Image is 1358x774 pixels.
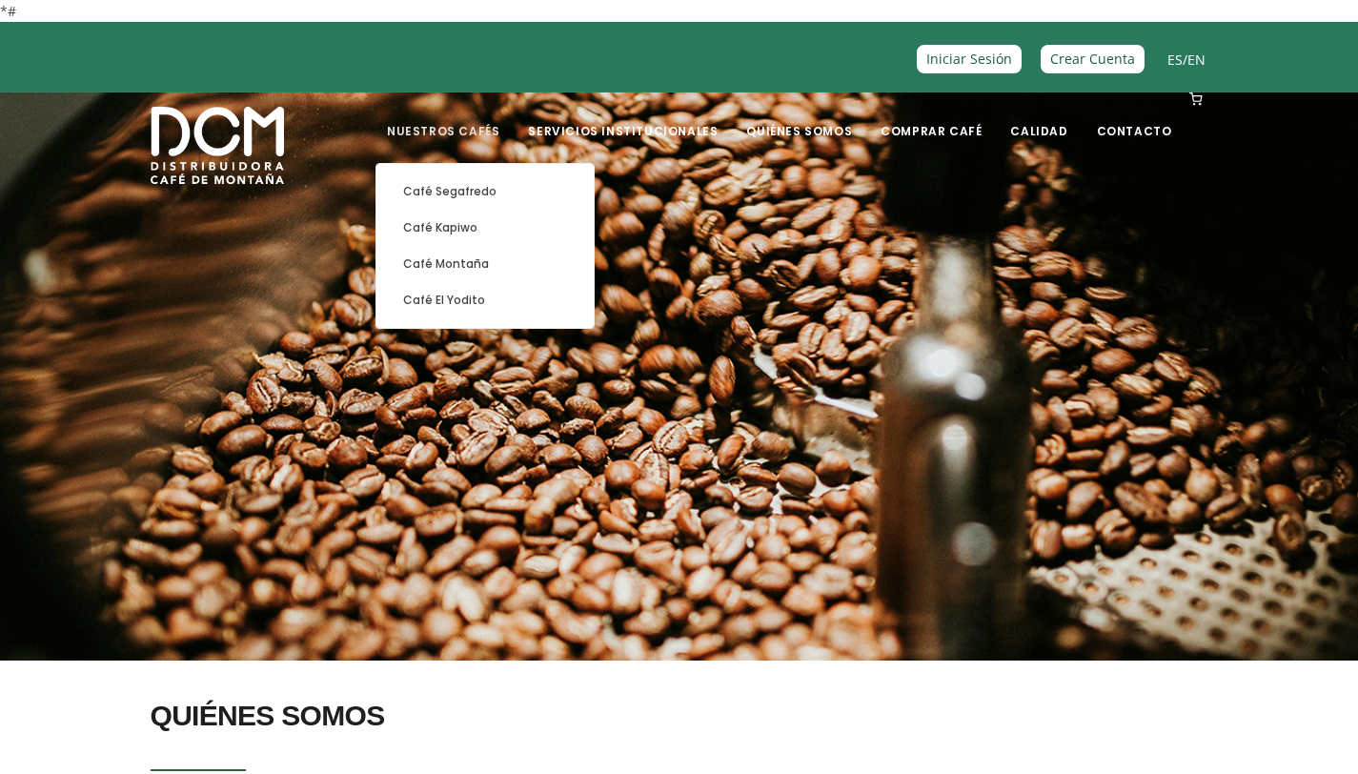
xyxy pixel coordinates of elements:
[386,210,584,246] a: Café Kapiwo
[1167,51,1183,69] a: ES
[386,282,584,318] a: Café El Yodito
[517,94,729,139] a: Servicios Institucionales
[917,45,1022,72] a: Iniciar Sesión
[386,246,584,282] a: Café Montaña
[1041,45,1145,72] a: Crear Cuenta
[1187,51,1206,69] a: EN
[999,94,1079,139] a: Calidad
[386,173,584,210] a: Café Segafredo
[151,689,1208,743] h2: QUIÉNES SOMOS
[735,94,863,139] a: Quiénes Somos
[1085,94,1184,139] a: Contacto
[869,94,993,139] a: Comprar Café
[1167,49,1206,71] span: /
[375,94,511,139] a: Nuestros Cafés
